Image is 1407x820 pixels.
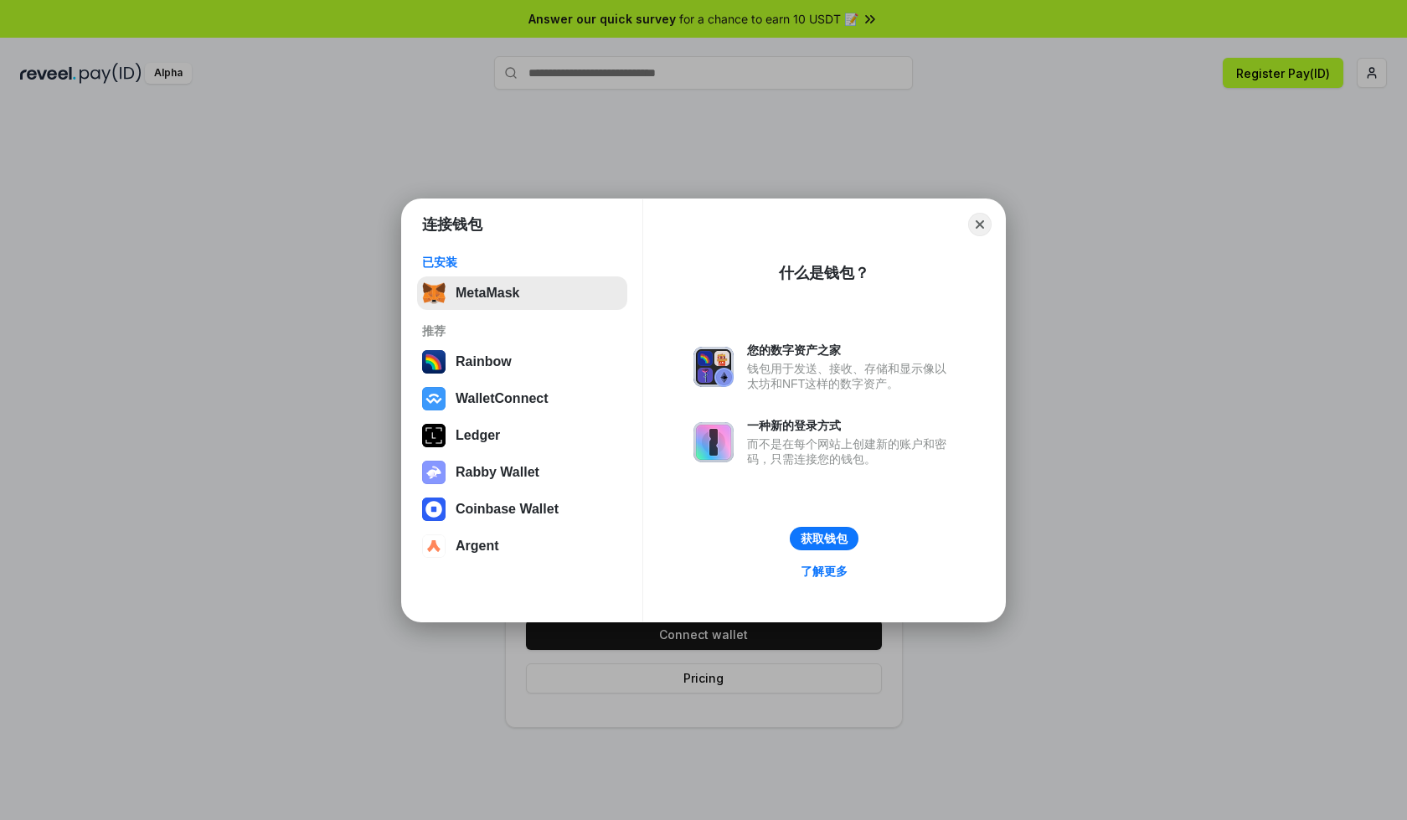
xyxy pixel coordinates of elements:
[422,323,622,338] div: 推荐
[779,263,869,283] div: 什么是钱包？
[417,456,627,489] button: Rabby Wallet
[417,276,627,310] button: MetaMask
[801,531,848,546] div: 获取钱包
[747,418,955,433] div: 一种新的登录方式
[422,387,446,410] img: svg+xml,%3Csvg%20width%3D%2228%22%20height%3D%2228%22%20viewBox%3D%220%200%2028%2028%22%20fill%3D...
[422,424,446,447] img: svg+xml,%3Csvg%20xmlns%3D%22http%3A%2F%2Fwww.w3.org%2F2000%2Fsvg%22%20width%3D%2228%22%20height%3...
[417,345,627,379] button: Rainbow
[747,361,955,391] div: 钱包用于发送、接收、存储和显示像以太坊和NFT这样的数字资产。
[417,529,627,563] button: Argent
[422,498,446,521] img: svg+xml,%3Csvg%20width%3D%2228%22%20height%3D%2228%22%20viewBox%3D%220%200%2028%2028%22%20fill%3D...
[422,281,446,305] img: svg+xml,%3Csvg%20fill%3D%22none%22%20height%3D%2233%22%20viewBox%3D%220%200%2035%2033%22%20width%...
[422,461,446,484] img: svg+xml,%3Csvg%20xmlns%3D%22http%3A%2F%2Fwww.w3.org%2F2000%2Fsvg%22%20fill%3D%22none%22%20viewBox...
[422,214,482,235] h1: 连接钱包
[456,502,559,517] div: Coinbase Wallet
[801,564,848,579] div: 了解更多
[417,419,627,452] button: Ledger
[790,527,858,550] button: 获取钱包
[456,286,519,301] div: MetaMask
[422,350,446,374] img: svg+xml,%3Csvg%20width%3D%22120%22%20height%3D%22120%22%20viewBox%3D%220%200%20120%20120%22%20fil...
[693,422,734,462] img: svg+xml,%3Csvg%20xmlns%3D%22http%3A%2F%2Fwww.w3.org%2F2000%2Fsvg%22%20fill%3D%22none%22%20viewBox...
[693,347,734,387] img: svg+xml,%3Csvg%20xmlns%3D%22http%3A%2F%2Fwww.w3.org%2F2000%2Fsvg%22%20fill%3D%22none%22%20viewBox...
[422,534,446,558] img: svg+xml,%3Csvg%20width%3D%2228%22%20height%3D%2228%22%20viewBox%3D%220%200%2028%2028%22%20fill%3D...
[456,465,539,480] div: Rabby Wallet
[456,391,549,406] div: WalletConnect
[747,343,955,358] div: 您的数字资产之家
[417,493,627,526] button: Coinbase Wallet
[417,382,627,415] button: WalletConnect
[791,560,858,582] a: 了解更多
[456,539,499,554] div: Argent
[456,354,512,369] div: Rainbow
[422,255,622,270] div: 已安装
[968,213,992,236] button: Close
[456,428,500,443] div: Ledger
[747,436,955,467] div: 而不是在每个网站上创建新的账户和密码，只需连接您的钱包。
